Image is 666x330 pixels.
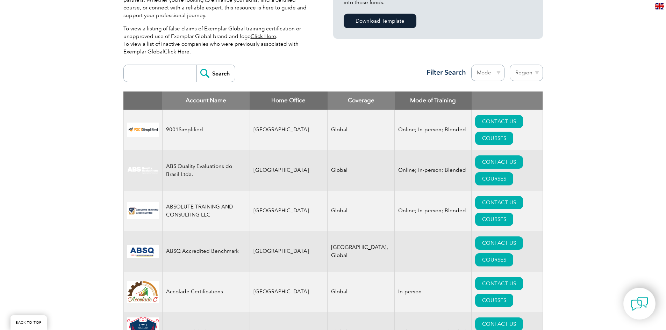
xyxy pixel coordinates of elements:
img: en [655,3,664,9]
a: COURSES [475,132,513,145]
td: [GEOGRAPHIC_DATA] [250,191,328,231]
td: Global [328,150,395,191]
td: [GEOGRAPHIC_DATA], Global [328,231,395,272]
td: ABSQ Accredited Benchmark [162,231,250,272]
td: [GEOGRAPHIC_DATA] [250,272,328,312]
img: 16e092f6-eadd-ed11-a7c6-00224814fd52-logo.png [127,202,159,219]
img: cc24547b-a6e0-e911-a812-000d3a795b83-logo.png [127,245,159,258]
a: CONTACT US [475,115,523,128]
p: To view a listing of false claims of Exemplar Global training certification or unapproved use of ... [123,25,312,56]
th: Account Name: activate to sort column descending [162,91,250,110]
a: CONTACT US [475,236,523,250]
td: Online; In-person; Blended [395,150,472,191]
a: BACK TO TOP [10,315,47,330]
th: : activate to sort column ascending [472,91,543,110]
a: COURSES [475,213,513,226]
td: [GEOGRAPHIC_DATA] [250,150,328,191]
th: Home Office: activate to sort column ascending [250,91,328,110]
td: Online; In-person; Blended [395,110,472,150]
td: Accolade Certifications [162,272,250,312]
td: Global [328,272,395,312]
td: [GEOGRAPHIC_DATA] [250,110,328,150]
a: CONTACT US [475,155,523,169]
a: COURSES [475,172,513,185]
img: contact-chat.png [631,295,648,313]
img: c92924ac-d9bc-ea11-a814-000d3a79823d-logo.jpg [127,167,159,174]
td: Global [328,191,395,231]
td: ABS Quality Evaluations do Brasil Ltda. [162,150,250,191]
a: CONTACT US [475,277,523,290]
a: Download Template [344,14,416,28]
h3: Filter Search [422,68,466,77]
img: 37c9c059-616f-eb11-a812-002248153038-logo.png [127,123,159,137]
td: In-person [395,272,472,312]
a: Click Here [251,33,276,39]
img: 1a94dd1a-69dd-eb11-bacb-002248159486-logo.jpg [127,281,159,303]
th: Coverage: activate to sort column ascending [328,91,395,110]
td: ABSOLUTE TRAINING AND CONSULTING LLC [162,191,250,231]
input: Search [196,65,235,82]
a: COURSES [475,294,513,307]
td: 9001Simplified [162,110,250,150]
th: Mode of Training: activate to sort column ascending [395,91,472,110]
a: COURSES [475,253,513,266]
td: [GEOGRAPHIC_DATA] [250,231,328,272]
td: Online; In-person; Blended [395,191,472,231]
a: CONTACT US [475,196,523,209]
td: Global [328,110,395,150]
a: Click Here [164,49,189,55]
